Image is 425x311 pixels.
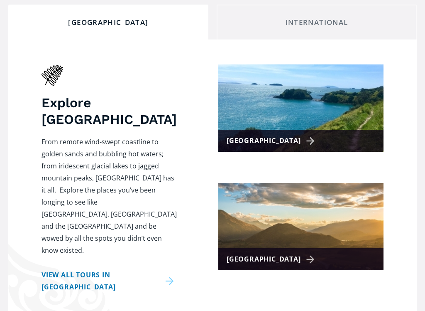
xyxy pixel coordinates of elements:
[15,18,201,27] div: [GEOGRAPHIC_DATA]
[218,183,383,271] a: [GEOGRAPHIC_DATA]
[42,95,177,128] h3: Explore [GEOGRAPHIC_DATA]
[227,135,318,147] div: [GEOGRAPHIC_DATA]
[227,254,318,266] div: [GEOGRAPHIC_DATA]
[218,65,383,152] a: [GEOGRAPHIC_DATA]
[224,18,410,27] div: International
[42,136,177,257] p: From remote wind-swept coastline to golden sands and bubbling hot waters; from iridescent glacial...
[42,269,177,294] a: View all tours in [GEOGRAPHIC_DATA]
